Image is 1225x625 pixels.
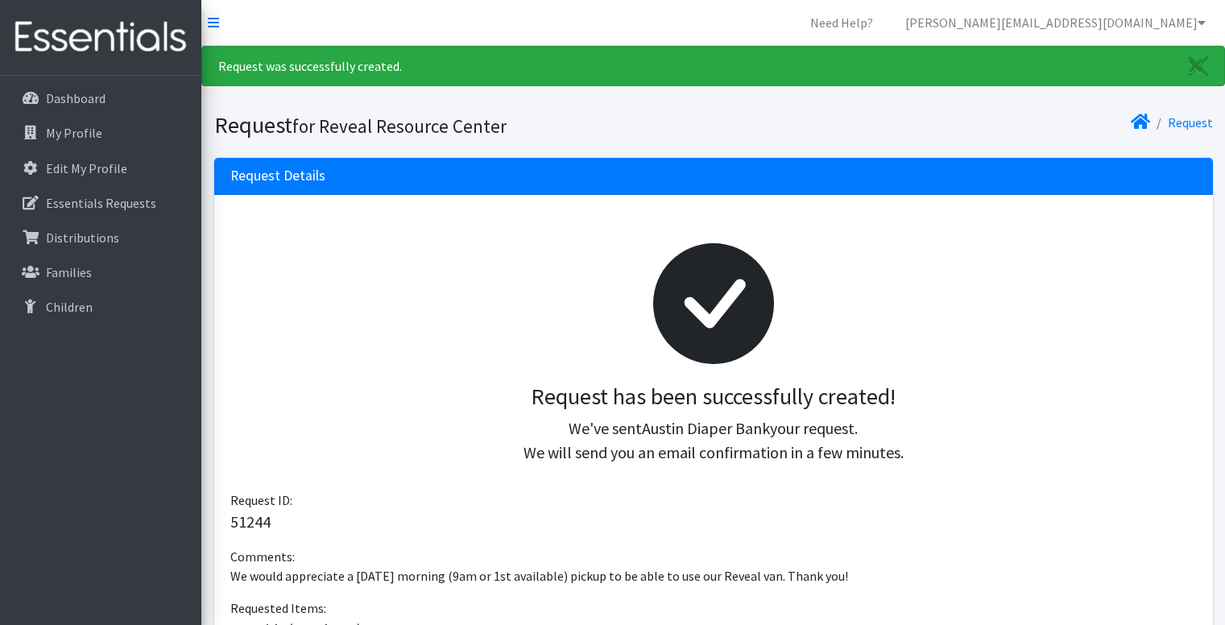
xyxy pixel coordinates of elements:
[6,256,195,288] a: Families
[46,160,127,176] p: Edit My Profile
[214,111,708,139] h1: Request
[6,221,195,254] a: Distributions
[230,168,325,184] h3: Request Details
[230,566,1197,586] p: We would appreciate a [DATE] morning (9am or 1st available) pickup to be able to use our Reveal v...
[642,418,770,438] span: Austin Diaper Bank
[6,291,195,323] a: Children
[892,6,1219,39] a: [PERSON_NAME][EMAIL_ADDRESS][DOMAIN_NAME]
[230,548,295,565] span: Comments:
[46,125,102,141] p: My Profile
[6,152,195,184] a: Edit My Profile
[243,383,1184,411] h3: Request has been successfully created!
[46,299,93,315] p: Children
[6,82,195,114] a: Dashboard
[201,46,1225,86] div: Request was successfully created.
[1173,47,1224,85] a: Close
[46,195,156,211] p: Essentials Requests
[797,6,886,39] a: Need Help?
[230,492,292,508] span: Request ID:
[230,600,326,616] span: Requested Items:
[46,264,92,280] p: Families
[230,510,1197,534] p: 51244
[1168,114,1213,130] a: Request
[6,10,195,64] img: HumanEssentials
[292,114,507,138] small: for Reveal Resource Center
[6,187,195,219] a: Essentials Requests
[46,230,119,246] p: Distributions
[46,90,106,106] p: Dashboard
[6,117,195,149] a: My Profile
[243,416,1184,465] p: We've sent your request. We will send you an email confirmation in a few minutes.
